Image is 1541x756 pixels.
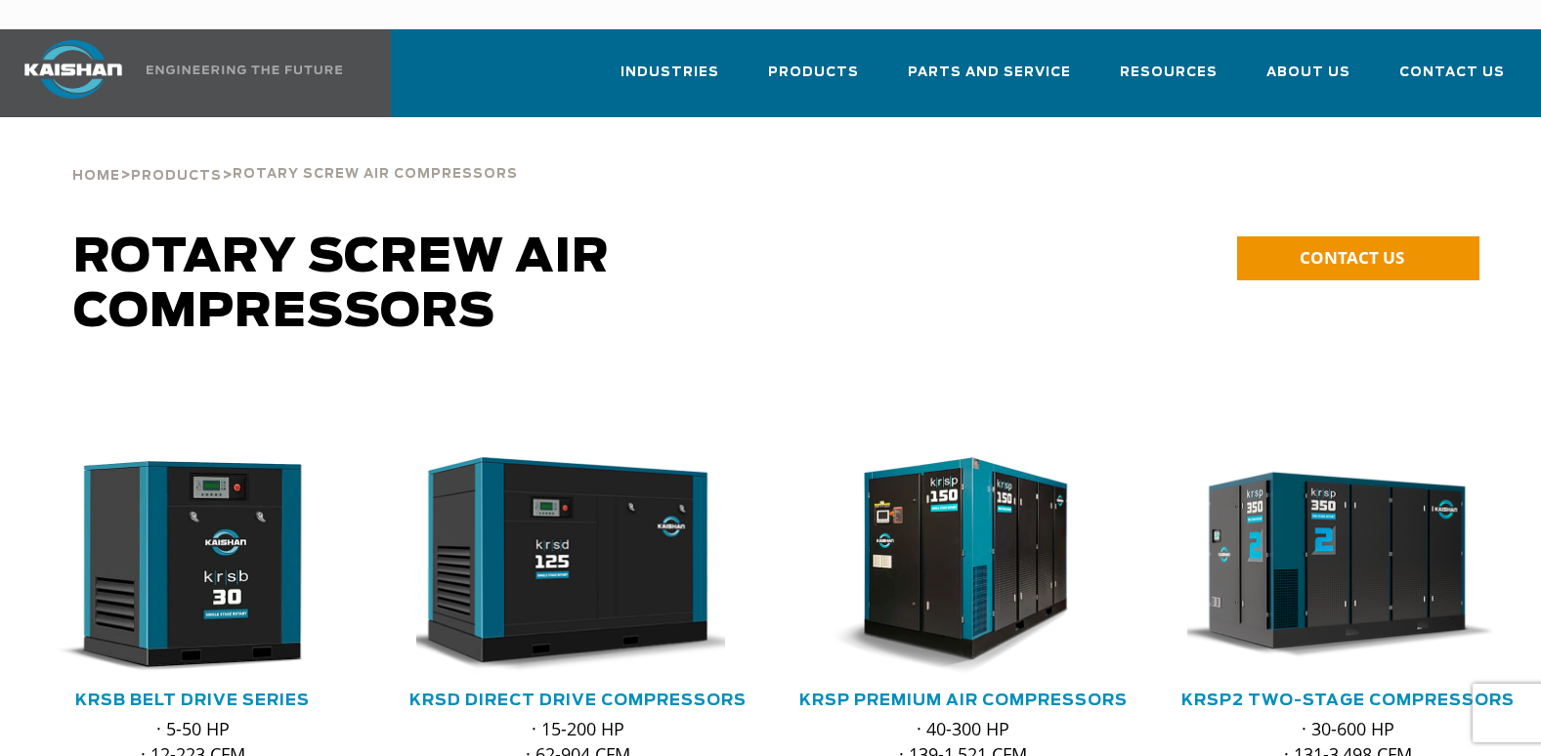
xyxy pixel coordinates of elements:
a: KRSD Direct Drive Compressors [409,693,747,708]
span: Products [131,170,222,183]
div: > > [72,117,518,191]
a: Resources [1120,47,1218,113]
a: Contact Us [1399,47,1505,113]
div: krsb30 [31,457,354,675]
span: Rotary Screw Air Compressors [73,234,610,336]
img: krsb30 [17,457,340,675]
a: KRSP Premium Air Compressors [799,693,1128,708]
span: Industries [621,62,719,84]
span: Rotary Screw Air Compressors [233,168,518,181]
img: Engineering the future [147,65,342,74]
a: CONTACT US [1237,236,1479,280]
span: Parts and Service [908,62,1071,84]
img: krsp350 [1173,457,1496,675]
span: Resources [1120,62,1218,84]
a: Industries [621,47,719,113]
span: About Us [1266,62,1350,84]
span: Products [768,62,859,84]
a: Home [72,166,120,184]
div: krsp350 [1187,457,1510,675]
a: Parts and Service [908,47,1071,113]
span: Home [72,170,120,183]
span: Contact Us [1399,62,1505,84]
a: About Us [1266,47,1350,113]
div: krsd125 [416,457,739,675]
a: KRSB Belt Drive Series [75,693,310,708]
a: Products [768,47,859,113]
div: krsp150 [802,457,1125,675]
img: krsd125 [402,457,725,675]
a: KRSP2 Two-Stage Compressors [1181,693,1515,708]
a: Products [131,166,222,184]
img: krsp150 [788,457,1111,675]
span: CONTACT US [1300,246,1404,269]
